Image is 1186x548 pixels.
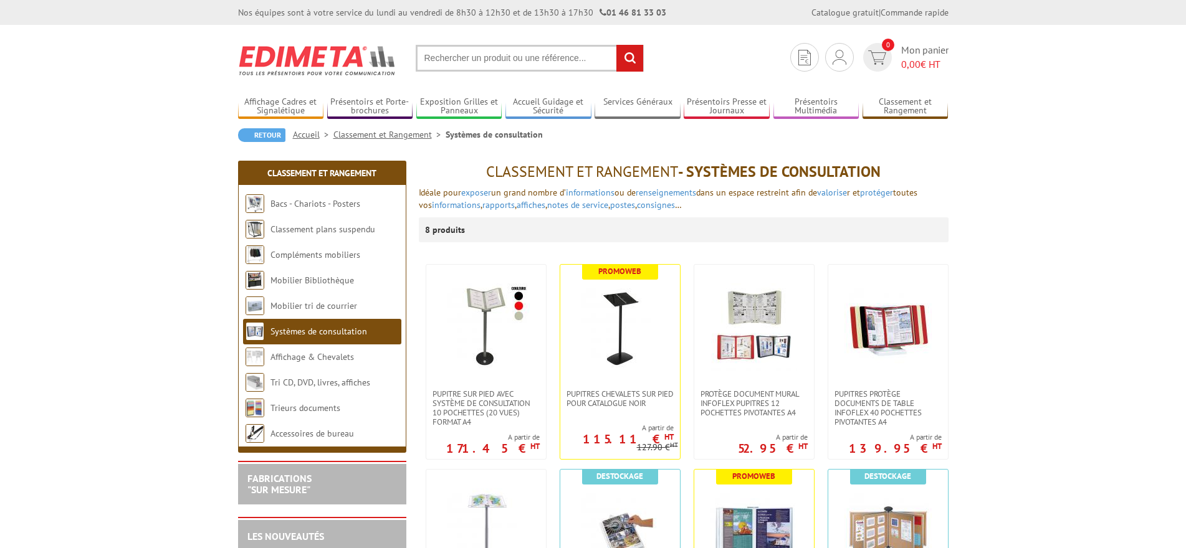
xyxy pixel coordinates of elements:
a: Accueil Guidage et Sécurité [505,97,591,117]
img: Pupitre sur pied avec système de consultation 10 pochettes (20 vues) format A4 [442,283,530,371]
span: Classement et Rangement [486,162,678,181]
a: Affichage Cadres et Signalétique [238,97,324,117]
span: Pupitres protège documents de table Infoflex 40 pochettes pivotantes A4 [835,389,942,427]
b: Destockage [596,471,643,481]
a: postes [610,199,635,210]
a: Classement plans suspendu [270,224,375,235]
a: valorise [817,187,847,198]
a: Accessoires de bureau [270,428,354,439]
a: Présentoirs Multimédia [773,97,859,117]
a: devis rapide 0 Mon panier 0,00€ HT [860,43,949,72]
a: consignes [637,199,675,210]
a: Compléments mobiliers [270,249,360,260]
img: Edimeta [238,37,397,83]
a: Affichage & Chevalets [270,351,354,362]
img: Pupitres protège documents de table Infoflex 40 pochettes pivotantes A4 [844,283,932,371]
a: informations [432,199,481,210]
a: Tri CD, DVD, livres, affiches [270,377,370,388]
a: Services Généraux [595,97,681,117]
a: protéger [860,187,893,198]
span: Mon panier [901,43,949,72]
a: Présentoirs Presse et Journaux [684,97,770,117]
span: 0 [882,39,894,51]
span: € HT [901,57,949,72]
p: 52.95 € [738,445,808,452]
img: Compléments mobiliers [246,245,264,264]
img: Trieurs documents [246,399,264,417]
p: 115.11 € [583,435,674,443]
b: Destockage [864,471,911,481]
a: Systèmes de consultation [270,326,367,337]
img: Affichage & Chevalets [246,347,264,366]
a: Classement et Rangement [267,168,376,179]
img: Bacs - Chariots - Posters [246,194,264,213]
a: notes de service [547,199,608,210]
a: Trieurs documents [270,402,340,413]
b: Promoweb [732,471,775,481]
a: Classement et Rangement [333,129,446,140]
span: un grand nombre d’ ou de dans un espace restreint afin de r et toutes vos , , , , , … [419,187,917,210]
span: A partir de [738,432,808,442]
span: Pupitre sur pied avec système de consultation 10 pochettes (20 vues) format A4 [433,389,540,427]
sup: HT [670,440,678,449]
sup: HT [932,441,942,451]
a: LES NOUVEAUTÉS [247,530,324,542]
sup: HT [798,441,808,451]
li: Systèmes de consultation [446,128,543,141]
strong: 01 46 81 33 03 [600,7,666,18]
a: Accueil [293,129,333,140]
a: FABRICATIONS"Sur Mesure" [247,472,312,496]
img: devis rapide [868,50,886,65]
a: Bacs - Chariots - Posters [270,198,360,209]
p: 8 produits [425,217,472,242]
a: Exposition Grilles et Panneaux [416,97,502,117]
a: Commande rapide [881,7,949,18]
h1: - Systèmes de consultation [419,164,949,180]
a: Présentoirs et Porte-brochures [327,97,413,117]
img: Systèmes de consultation [246,322,264,341]
img: Mobilier Bibliothèque [246,271,264,290]
a: Pupitres protège documents de table Infoflex 40 pochettes pivotantes A4 [828,389,948,427]
img: Protège document mural Infoflex pupitres 12 pochettes pivotantes A4 [711,283,797,371]
img: Tri CD, DVD, livres, affiches [246,373,264,392]
div: Nos équipes sont à votre service du lundi au vendredi de 8h30 à 12h30 et de 13h30 à 17h30 [238,6,666,19]
img: Classement plans suspendu [246,220,264,239]
a: rapports [482,199,515,210]
img: devis rapide [798,50,811,65]
div: | [811,6,949,19]
p: 139.95 € [849,445,942,452]
img: Accessoires de bureau [246,424,264,443]
a: Pupitre sur pied avec système de consultation 10 pochettes (20 vues) format A4 [426,389,546,427]
a: Retour [238,128,285,142]
a: Classement et Rangement [863,97,949,117]
sup: HT [530,441,540,451]
sup: HT [664,432,674,442]
a: Protège document mural Infoflex pupitres 12 pochettes pivotantes A4 [694,389,814,417]
a: exposer [461,187,491,198]
a: PUPITRES CHEVALETS SUR PIED POUR CATALOGUE NOIR [560,389,680,408]
a: Catalogue gratuit [811,7,879,18]
span: Protège document mural Infoflex pupitres 12 pochettes pivotantes A4 [701,389,808,417]
span: A partir de [560,423,674,433]
span: Idéale pour [419,187,461,198]
a: Mobilier Bibliothèque [270,275,354,286]
span: PUPITRES CHEVALETS SUR PIED POUR CATALOGUE NOIR [567,389,674,408]
a: informations [566,187,615,198]
a: affiches [517,199,545,210]
input: rechercher [616,45,643,72]
p: 127.90 € [637,443,678,452]
span: A partir de [446,432,540,442]
input: Rechercher un produit ou une référence... [416,45,644,72]
b: Promoweb [598,266,641,276]
span: 0,00 [901,58,921,70]
span: A partir de [849,432,942,442]
img: devis rapide [833,50,846,65]
a: renseignements [636,187,696,198]
p: 171.45 € [446,445,540,452]
img: PUPITRES CHEVALETS SUR PIED POUR CATALOGUE NOIR [576,283,664,371]
img: Mobilier tri de courrier [246,296,264,315]
a: Mobilier tri de courrier [270,300,357,311]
